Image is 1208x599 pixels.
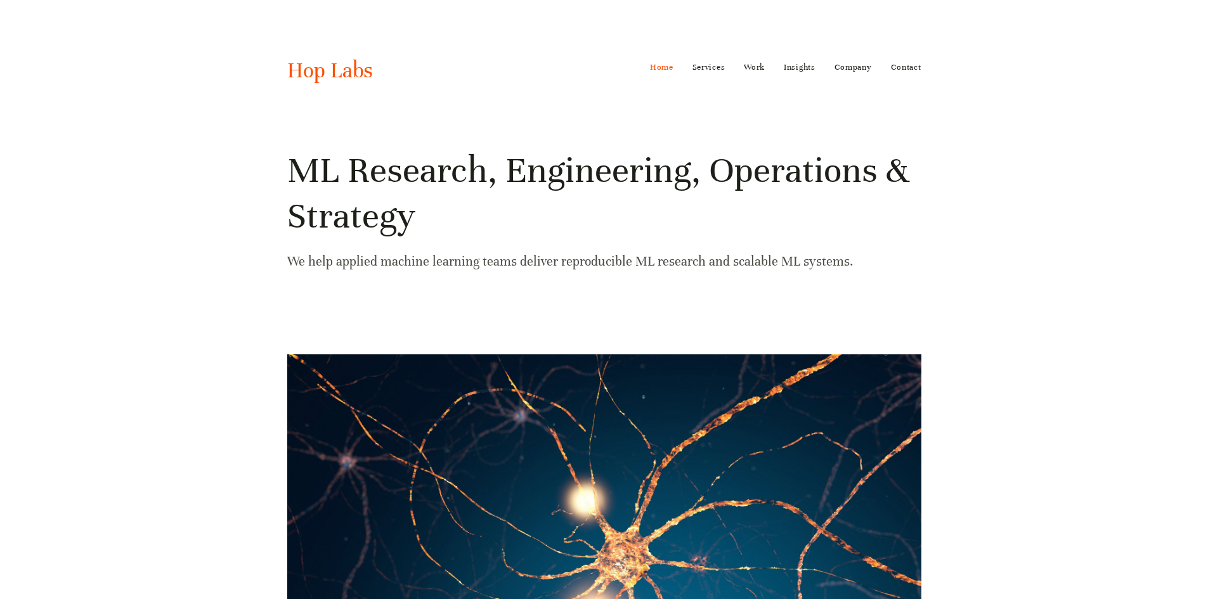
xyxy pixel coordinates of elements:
a: Company [835,57,872,77]
a: Hop Labs [287,57,373,84]
a: Contact [891,57,921,77]
a: Work [744,57,765,77]
a: Home [650,57,673,77]
p: We help applied machine learning teams deliver reproducible ML research and scalable ML systems. [287,250,921,273]
a: Services [692,57,725,77]
h1: ML Research, Engineering, Operations & Strategy [287,148,921,239]
a: Insights [784,57,815,77]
